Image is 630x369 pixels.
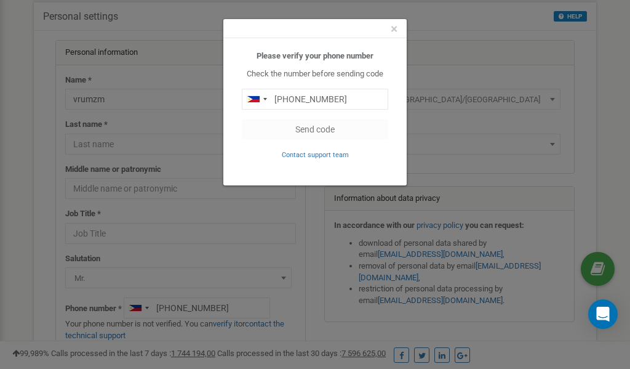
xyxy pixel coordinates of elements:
[282,150,349,159] a: Contact support team
[391,23,397,36] button: Close
[242,89,271,109] div: Telephone country code
[257,51,373,60] b: Please verify your phone number
[391,22,397,36] span: ×
[242,68,388,80] p: Check the number before sending code
[588,299,618,329] div: Open Intercom Messenger
[242,119,388,140] button: Send code
[242,89,388,110] input: 0905 123 4567
[282,151,349,159] small: Contact support team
